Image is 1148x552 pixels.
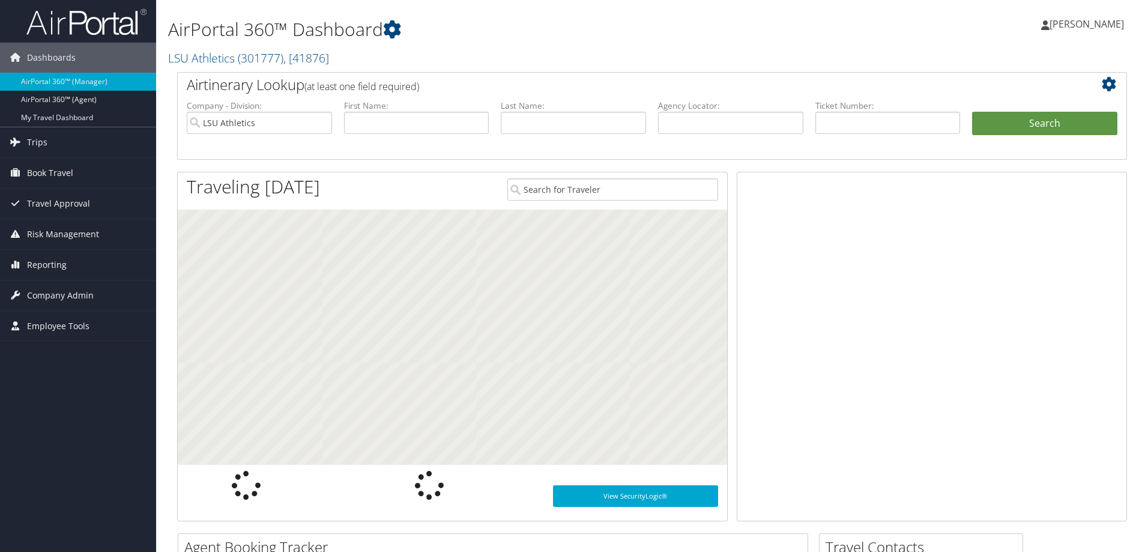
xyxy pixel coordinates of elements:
[815,100,961,112] label: Ticket Number:
[501,100,646,112] label: Last Name:
[168,50,329,66] a: LSU Athletics
[26,8,147,36] img: airportal-logo.png
[187,174,320,199] h1: Traveling [DATE]
[304,80,419,93] span: (at least one field required)
[187,100,332,112] label: Company - Division:
[27,189,90,219] span: Travel Approval
[27,311,89,341] span: Employee Tools
[283,50,329,66] span: , [ 41876 ]
[972,112,1117,136] button: Search
[238,50,283,66] span: ( 301777 )
[27,43,76,73] span: Dashboards
[187,74,1038,95] h2: Airtinerary Lookup
[27,281,94,311] span: Company Admin
[658,100,803,112] label: Agency Locator:
[27,219,99,249] span: Risk Management
[1050,17,1124,31] span: [PERSON_NAME]
[553,485,718,507] a: View SecurityLogic®
[168,17,814,42] h1: AirPortal 360™ Dashboard
[27,158,73,188] span: Book Travel
[344,100,489,112] label: First Name:
[1041,6,1136,42] a: [PERSON_NAME]
[27,250,67,280] span: Reporting
[507,178,718,201] input: Search for Traveler
[27,127,47,157] span: Trips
